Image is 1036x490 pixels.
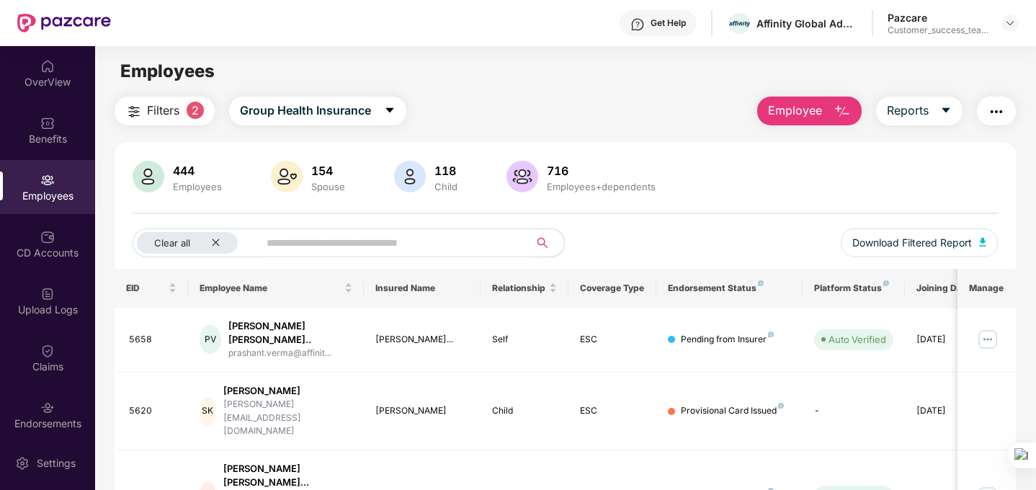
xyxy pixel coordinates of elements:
img: New Pazcare Logo [17,14,111,32]
th: Relationship [481,269,568,308]
img: svg+xml;base64,PHN2ZyBpZD0iSG9tZSIgeG1sbnM9Imh0dHA6Ly93d3cudzMub3JnLzIwMDAvc3ZnIiB3aWR0aD0iMjAiIG... [40,59,55,73]
button: search [529,228,565,257]
th: Insured Name [364,269,481,308]
div: Child [432,181,460,192]
span: close [211,238,220,247]
div: [PERSON_NAME][EMAIL_ADDRESS][DOMAIN_NAME] [223,398,352,439]
span: Filters [147,102,179,120]
div: 118 [432,164,460,178]
div: Auto Verified [829,332,886,347]
div: Platform Status [814,282,893,294]
div: 716 [544,164,658,178]
th: Employee Name [188,269,364,308]
div: PV [200,325,221,354]
div: Settings [32,456,80,471]
button: Group Health Insurancecaret-down [229,97,406,125]
div: [PERSON_NAME] [PERSON_NAME].. [228,319,352,347]
img: svg+xml;base64,PHN2ZyBpZD0iRHJvcGRvd24tMzJ4MzIiIHhtbG5zPSJodHRwOi8vd3d3LnczLm9yZy8yMDAwL3N2ZyIgd2... [1004,17,1016,29]
div: prashant.verma@affinit... [228,347,352,360]
div: Self [492,333,557,347]
img: svg+xml;base64,PHN2ZyBpZD0iSGVscC0zMngzMiIgeG1sbnM9Imh0dHA6Ly93d3cudzMub3JnLzIwMDAvc3ZnIiB3aWR0aD... [630,17,645,32]
span: 2 [187,102,204,119]
div: 154 [308,164,348,178]
img: svg+xml;base64,PHN2ZyB4bWxucz0iaHR0cDovL3d3dy53My5vcmcvMjAwMC9zdmciIHhtbG5zOnhsaW5rPSJodHRwOi8vd3... [394,161,426,192]
div: [PERSON_NAME]... [375,333,470,347]
div: ESC [580,333,645,347]
div: Affinity Global Advertising Private Limited [756,17,857,30]
div: Pazcare [888,11,988,24]
button: Employee [757,97,862,125]
img: svg+xml;base64,PHN2ZyBpZD0iVXBsb2FkX0xvZ3MiIGRhdGEtbmFtZT0iVXBsb2FkIExvZ3MiIHhtbG5zPSJodHRwOi8vd3... [40,287,55,301]
img: svg+xml;base64,PHN2ZyBpZD0iRW1wbG95ZWVzIiB4bWxucz0iaHR0cDovL3d3dy53My5vcmcvMjAwMC9zdmciIHdpZHRoPS... [40,173,55,187]
div: [DATE] [916,404,981,418]
span: Download Filtered Report [852,235,972,251]
img: svg+xml;base64,PHN2ZyB4bWxucz0iaHR0cDovL3d3dy53My5vcmcvMjAwMC9zdmciIHhtbG5zOnhsaW5rPSJodHRwOi8vd3... [834,103,851,120]
div: [PERSON_NAME] [223,384,352,398]
div: 5658 [129,333,177,347]
span: Group Health Insurance [240,102,371,120]
span: EID [126,282,166,294]
span: search [529,237,557,249]
img: affinity.png [729,21,750,27]
span: Employee [768,102,822,120]
div: [PERSON_NAME] [PERSON_NAME]... [223,462,352,489]
div: Child [492,404,557,418]
span: Reports [887,102,929,120]
div: Employees+dependents [544,181,658,192]
div: Employees [170,181,225,192]
div: Endorsement Status [668,282,791,294]
th: Coverage Type [568,269,656,308]
span: Employees [120,61,215,81]
button: Reportscaret-down [876,97,963,125]
div: Provisional Card Issued [681,404,784,418]
img: svg+xml;base64,PHN2ZyB4bWxucz0iaHR0cDovL3d3dy53My5vcmcvMjAwMC9zdmciIHhtbG5zOnhsaW5rPSJodHRwOi8vd3... [271,161,303,192]
img: svg+xml;base64,PHN2ZyBpZD0iRW5kb3JzZW1lbnRzIiB4bWxucz0iaHR0cDovL3d3dy53My5vcmcvMjAwMC9zdmciIHdpZH... [40,401,55,415]
th: Joining Date [905,269,993,308]
div: 5620 [129,404,177,418]
button: Download Filtered Report [841,228,998,257]
img: svg+xml;base64,PHN2ZyB4bWxucz0iaHR0cDovL3d3dy53My5vcmcvMjAwMC9zdmciIHdpZHRoPSI4IiBoZWlnaHQ9IjgiIH... [883,280,889,286]
th: EID [115,269,188,308]
img: svg+xml;base64,PHN2ZyB4bWxucz0iaHR0cDovL3d3dy53My5vcmcvMjAwMC9zdmciIHdpZHRoPSIyNCIgaGVpZ2h0PSIyNC... [125,103,143,120]
div: SK [200,397,216,426]
div: Customer_success_team_lead [888,24,988,36]
span: caret-down [384,104,396,117]
img: svg+xml;base64,PHN2ZyB4bWxucz0iaHR0cDovL3d3dy53My5vcmcvMjAwMC9zdmciIHdpZHRoPSIyNCIgaGVpZ2h0PSIyNC... [988,103,1005,120]
span: Relationship [492,282,546,294]
img: svg+xml;base64,PHN2ZyBpZD0iU2V0dGluZy0yMHgyMCIgeG1sbnM9Imh0dHA6Ly93d3cudzMub3JnLzIwMDAvc3ZnIiB3aW... [15,456,30,471]
img: svg+xml;base64,PHN2ZyB4bWxucz0iaHR0cDovL3d3dy53My5vcmcvMjAwMC9zdmciIHdpZHRoPSI4IiBoZWlnaHQ9IjgiIH... [778,403,784,409]
img: svg+xml;base64,PHN2ZyB4bWxucz0iaHR0cDovL3d3dy53My5vcmcvMjAwMC9zdmciIHdpZHRoPSI4IiBoZWlnaHQ9IjgiIH... [768,331,774,337]
div: [DATE] [916,333,981,347]
button: Clear allclose [133,228,264,257]
img: svg+xml;base64,PHN2ZyB4bWxucz0iaHR0cDovL3d3dy53My5vcmcvMjAwMC9zdmciIHhtbG5zOnhsaW5rPSJodHRwOi8vd3... [506,161,538,192]
span: caret-down [940,104,952,117]
img: svg+xml;base64,PHN2ZyB4bWxucz0iaHR0cDovL3d3dy53My5vcmcvMjAwMC9zdmciIHdpZHRoPSI4IiBoZWlnaHQ9IjgiIH... [758,280,764,286]
img: svg+xml;base64,PHN2ZyB4bWxucz0iaHR0cDovL3d3dy53My5vcmcvMjAwMC9zdmciIHhtbG5zOnhsaW5rPSJodHRwOi8vd3... [133,161,164,192]
img: manageButton [976,328,999,351]
img: svg+xml;base64,PHN2ZyBpZD0iQmVuZWZpdHMiIHhtbG5zPSJodHRwOi8vd3d3LnczLm9yZy8yMDAwL3N2ZyIgd2lkdGg9Ij... [40,116,55,130]
span: Employee Name [200,282,341,294]
div: Get Help [651,17,686,29]
div: 444 [170,164,225,178]
img: svg+xml;base64,PHN2ZyBpZD0iQ2xhaW0iIHhtbG5zPSJodHRwOi8vd3d3LnczLm9yZy8yMDAwL3N2ZyIgd2lkdGg9IjIwIi... [40,344,55,358]
th: Manage [957,269,1016,308]
button: Filters2 [115,97,215,125]
span: Clear all [154,237,190,249]
img: svg+xml;base64,PHN2ZyB4bWxucz0iaHR0cDovL3d3dy53My5vcmcvMjAwMC9zdmciIHhtbG5zOnhsaW5rPSJodHRwOi8vd3... [979,238,986,246]
div: [PERSON_NAME] [375,404,470,418]
img: svg+xml;base64,PHN2ZyBpZD0iQ0RfQWNjb3VudHMiIGRhdGEtbmFtZT0iQ0QgQWNjb3VudHMiIHhtbG5zPSJodHRwOi8vd3... [40,230,55,244]
div: Spouse [308,181,348,192]
div: ESC [580,404,645,418]
td: - [803,373,905,451]
div: Pending from Insurer [681,333,774,347]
